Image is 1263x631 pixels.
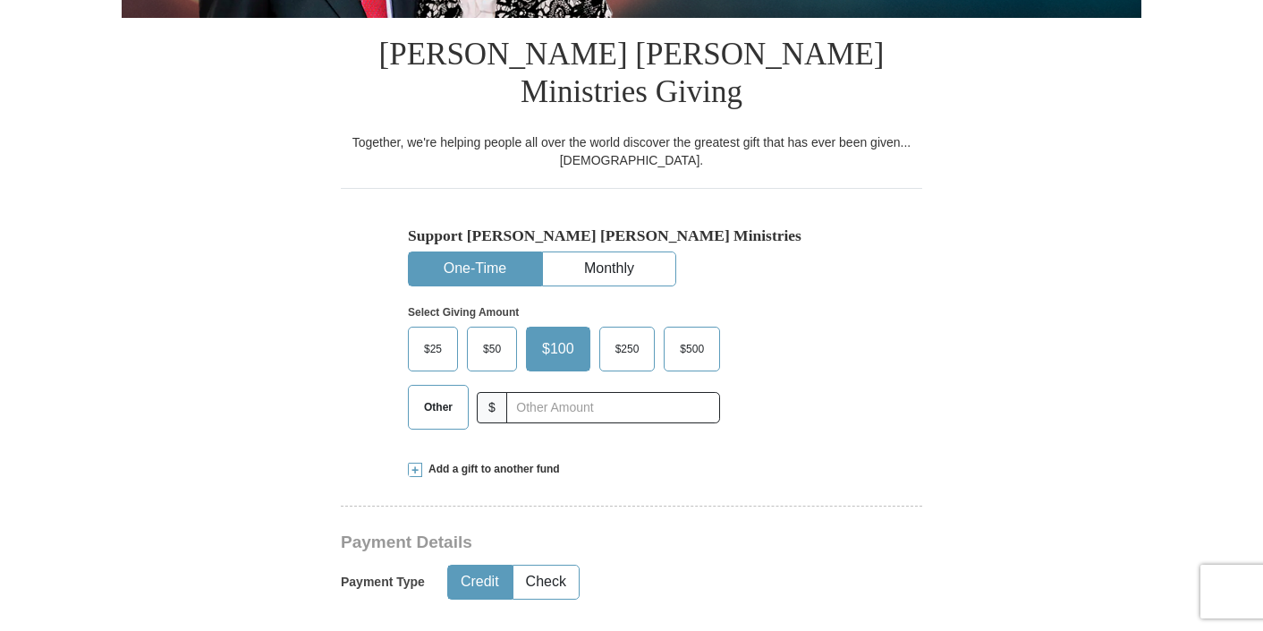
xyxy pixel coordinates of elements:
button: Credit [448,566,512,599]
button: Monthly [543,252,675,286]
span: $ [477,392,507,423]
span: $25 [415,336,451,362]
span: $50 [474,336,510,362]
span: Add a gift to another fund [422,462,560,477]
input: Other Amount [506,392,720,423]
span: $100 [533,336,583,362]
span: Other [415,394,462,421]
h5: Payment Type [341,575,425,590]
strong: Select Giving Amount [408,306,519,319]
h3: Payment Details [341,533,797,553]
span: $250 [606,336,648,362]
span: $500 [671,336,713,362]
h1: [PERSON_NAME] [PERSON_NAME] Ministries Giving [341,18,922,133]
h5: Support [PERSON_NAME] [PERSON_NAME] Ministries [408,226,855,245]
div: Together, we're helping people all over the world discover the greatest gift that has ever been g... [341,133,922,169]
button: Check [513,566,579,599]
button: One-Time [409,252,541,286]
